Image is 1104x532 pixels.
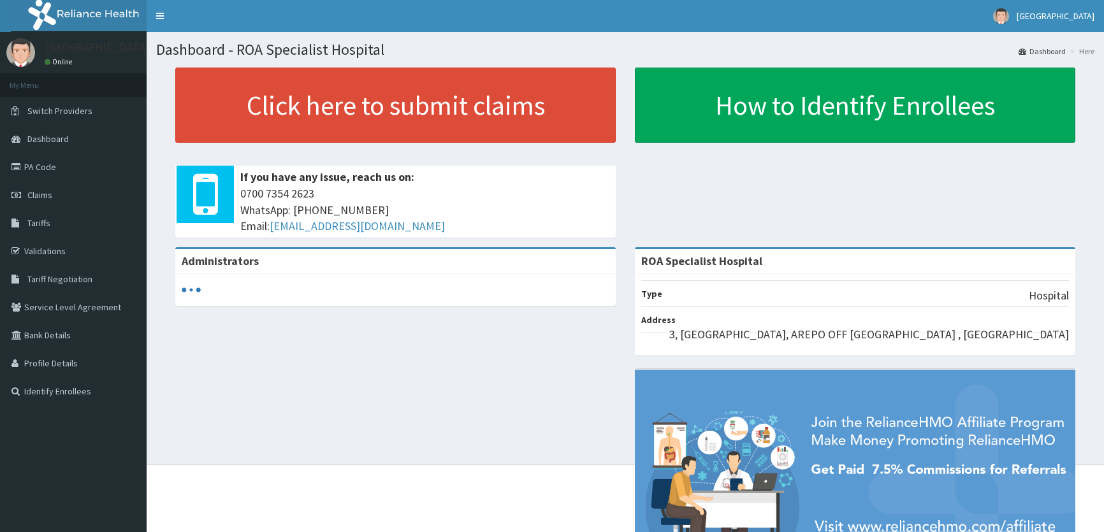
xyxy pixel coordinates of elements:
[993,8,1009,24] img: User Image
[182,254,259,268] b: Administrators
[175,68,616,143] a: Click here to submit claims
[1017,10,1094,22] span: [GEOGRAPHIC_DATA]
[6,38,35,67] img: User Image
[1019,46,1066,57] a: Dashboard
[270,219,445,233] a: [EMAIL_ADDRESS][DOMAIN_NAME]
[27,273,92,285] span: Tariff Negotiation
[27,105,92,117] span: Switch Providers
[635,68,1075,143] a: How to Identify Enrollees
[45,57,75,66] a: Online
[240,185,609,234] span: 0700 7354 2623 WhatsApp: [PHONE_NUMBER] Email:
[27,189,52,201] span: Claims
[182,280,201,299] svg: audio-loading
[27,133,69,145] span: Dashboard
[1029,287,1069,304] p: Hospital
[45,41,150,53] p: [GEOGRAPHIC_DATA]
[27,217,50,229] span: Tariffs
[641,314,676,326] b: Address
[156,41,1094,58] h1: Dashboard - ROA Specialist Hospital
[240,169,414,184] b: If you have any issue, reach us on:
[669,326,1069,343] p: 3, [GEOGRAPHIC_DATA], AREPO OFF [GEOGRAPHIC_DATA] , [GEOGRAPHIC_DATA]
[1067,46,1094,57] li: Here
[641,254,762,268] strong: ROA Specialist Hospital
[641,288,662,299] b: Type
